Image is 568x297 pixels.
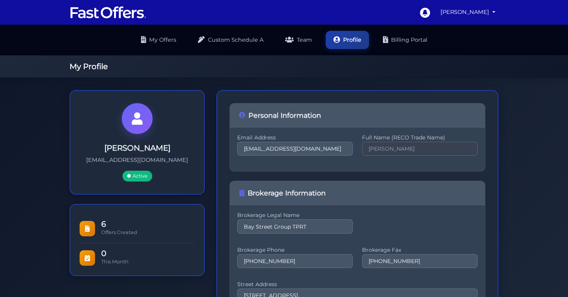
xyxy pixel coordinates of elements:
[362,249,478,251] label: Brokerage Fax
[237,283,478,285] label: Street Address
[83,156,192,165] p: [EMAIL_ADDRESS][DOMAIN_NAME]
[437,5,498,20] a: [PERSON_NAME]
[83,143,192,153] h3: [PERSON_NAME]
[239,189,476,197] h4: Brokerage Information
[237,249,353,251] label: Brokerage Phone
[101,259,129,265] span: This Month
[237,137,353,139] label: Email Address
[101,229,137,235] span: Offers Created
[133,31,184,49] a: My Offers
[101,249,195,257] span: 0
[70,62,498,71] h1: My Profile
[277,31,320,49] a: Team
[375,31,435,49] a: Billing Portal
[190,31,271,49] a: Custom Schedule A
[239,111,476,119] h4: Personal Information
[237,214,353,216] label: Brokerage Legal Name
[122,171,152,182] span: Active
[326,31,369,49] a: Profile
[101,220,195,228] span: 6
[362,137,478,139] label: Full Name (RECO Trade Name)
